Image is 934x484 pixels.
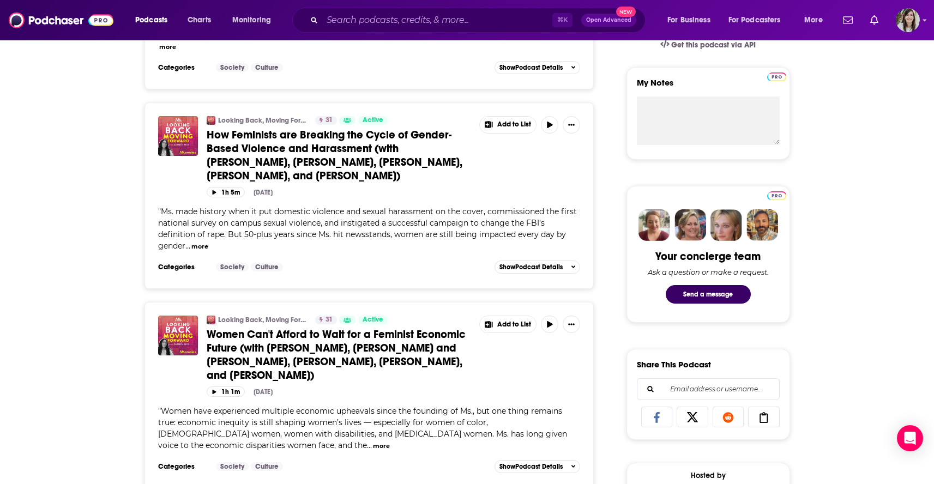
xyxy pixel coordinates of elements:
img: Barbara Profile [674,209,706,241]
a: Society [216,63,249,72]
a: Share on Facebook [641,407,673,427]
a: Show notifications dropdown [839,11,857,29]
span: Add to List [497,320,531,329]
img: Podchaser - Follow, Share and Rate Podcasts [9,10,113,31]
a: Society [216,263,249,271]
span: Women have experienced multiple economic upheavals since the founding of Ms., but one thing remai... [158,406,567,450]
button: Show profile menu [896,8,920,32]
h3: Categories [158,63,207,72]
span: For Business [667,13,710,28]
button: Show More Button [480,117,537,133]
h3: Categories [158,263,207,271]
span: " [158,406,567,450]
span: More [804,13,823,28]
a: 31 [315,316,337,324]
span: Add to List [497,120,531,129]
span: Show Podcast Details [499,463,563,470]
span: How Feminists are Breaking the Cycle of Gender-Based Violence and Harassment (with [PERSON_NAME],... [207,128,462,183]
button: 1h 1m [207,386,245,397]
a: Copy Link [748,407,780,427]
span: Ms. made history when it put domestic violence and sexual harassment on the cover, commissioned t... [158,207,577,251]
button: more [191,242,208,251]
a: Show notifications dropdown [866,11,883,29]
button: more [159,43,176,52]
img: User Profile [896,8,920,32]
label: My Notes [637,77,780,96]
a: Looking Back, Moving Forward [218,116,308,125]
img: Podchaser Pro [767,72,786,81]
input: Search podcasts, credits, & more... [322,11,552,29]
a: Active [358,316,388,324]
div: [DATE] [254,388,273,396]
a: Charts [180,11,218,29]
img: How Feminists are Breaking the Cycle of Gender-Based Violence and Harassment (with Ellen Sweet, J... [158,116,198,156]
div: Hosted by [627,471,790,480]
button: Open AdvancedNew [581,14,636,27]
button: more [373,441,390,451]
span: Women Can't Afford to Wait for a Feminist Economic Future (with [PERSON_NAME], [PERSON_NAME] and ... [207,328,466,382]
button: Show More Button [563,116,580,134]
img: Looking Back, Moving Forward [207,116,215,125]
img: Podchaser Pro [767,191,786,200]
a: How Feminists are Breaking the Cycle of Gender-Based Violence and Harassment (with [PERSON_NAME],... [207,128,472,183]
span: " [158,207,577,251]
div: Open Intercom Messenger [897,425,923,451]
span: 31 [326,115,333,126]
button: Show More Button [480,316,537,332]
img: Women Can't Afford to Wait for a Feminist Economic Future (with Premilla Nadasen, Rakeen Mabud an... [158,316,198,355]
a: 31 [315,116,337,125]
span: ... [367,440,372,450]
span: ⌘ K [552,13,573,27]
span: For Podcasters [728,13,781,28]
a: Culture [251,462,283,471]
button: ShowPodcast Details [495,61,581,74]
h3: Categories [158,462,207,471]
button: ShowPodcast Details [495,460,581,473]
button: Send a message [666,285,751,304]
span: Logged in as devinandrade [896,8,920,32]
img: Jon Profile [746,209,778,241]
button: 1h 5m [207,187,245,197]
div: Ask a question or make a request. [648,268,769,276]
button: open menu [225,11,285,29]
a: Share on X/Twitter [677,407,708,427]
span: 31 [326,314,333,325]
span: Show Podcast Details [499,64,563,71]
span: ... [185,241,190,251]
a: Pro website [767,190,786,200]
button: open menu [721,11,797,29]
a: Culture [251,63,283,72]
span: Active [363,115,383,126]
a: Active [358,116,388,125]
button: open menu [128,11,182,29]
div: [DATE] [254,189,273,196]
div: Your concierge team [655,250,761,263]
div: Search followers [637,378,780,400]
span: Get this podcast via API [671,40,756,50]
a: Culture [251,263,283,271]
img: Sydney Profile [638,209,670,241]
button: ShowPodcast Details [495,261,581,274]
button: Show More Button [563,316,580,333]
span: New [616,7,636,17]
a: Society [216,462,249,471]
span: Show Podcast Details [499,263,563,271]
a: Looking Back, Moving Forward [218,316,308,324]
span: Active [363,314,383,325]
a: Women Can't Afford to Wait for a Feminist Economic Future (with [PERSON_NAME], [PERSON_NAME] and ... [207,328,472,382]
span: Open Advanced [586,17,631,23]
div: Search podcasts, credits, & more... [303,8,656,33]
a: Get this podcast via API [652,32,765,58]
a: Pro website [767,71,786,81]
img: Looking Back, Moving Forward [207,316,215,324]
span: Charts [188,13,211,28]
input: Email address or username... [646,379,770,400]
button: open menu [660,11,724,29]
span: Monitoring [232,13,271,28]
a: Share on Reddit [713,407,744,427]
